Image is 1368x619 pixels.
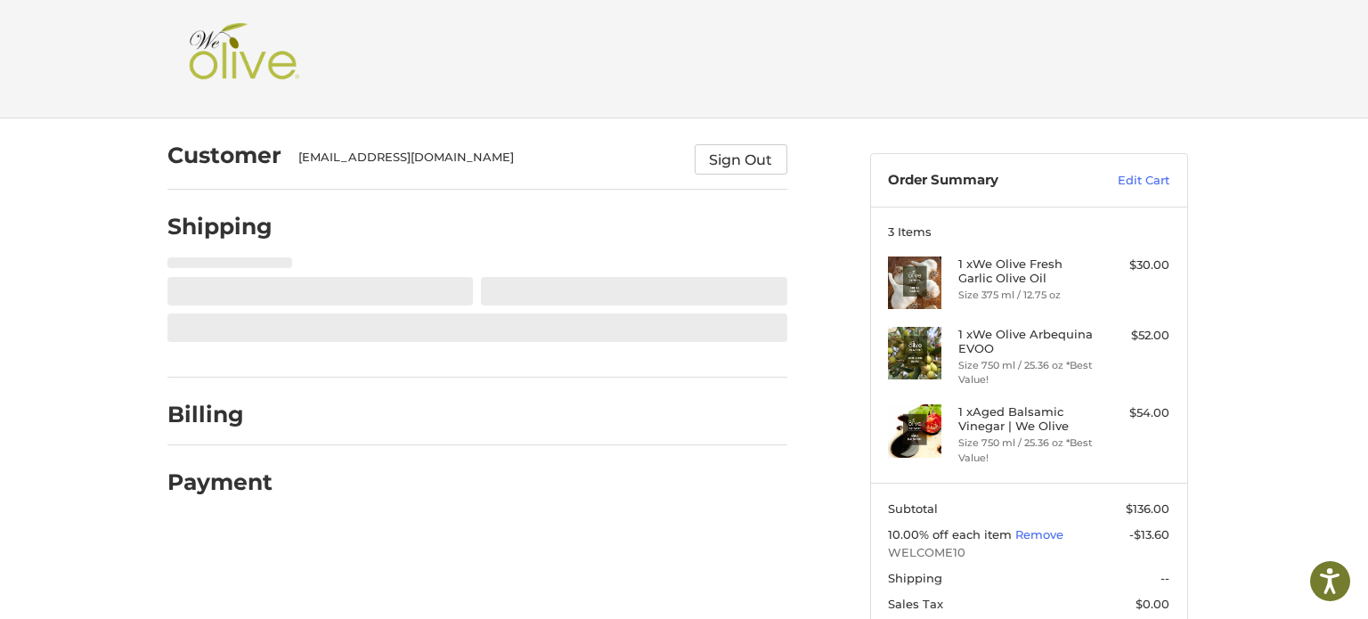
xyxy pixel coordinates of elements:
h2: Payment [167,468,273,496]
button: Sign Out [695,144,787,175]
a: Edit Cart [1079,172,1169,190]
span: -- [1160,571,1169,585]
li: Size 375 ml / 12.75 oz [958,288,1095,303]
img: Shop We Olive [184,23,304,94]
span: $0.00 [1136,597,1169,611]
span: $136.00 [1126,501,1169,516]
h4: 1 x We Olive Fresh Garlic Olive Oil [958,257,1095,286]
h4: 1 x We Olive Arbequina EVOO [958,327,1095,356]
h2: Customer [167,142,281,169]
div: [EMAIL_ADDRESS][DOMAIN_NAME] [298,149,677,175]
h3: Order Summary [888,172,1079,190]
h3: 3 Items [888,224,1169,239]
div: $52.00 [1099,327,1169,345]
a: Remove [1015,527,1063,542]
h2: Shipping [167,213,273,240]
li: Size 750 ml / 25.36 oz *Best Value! [958,358,1095,387]
span: Shipping [888,571,942,585]
span: 10.00% off each item [888,527,1015,542]
span: Subtotal [888,501,938,516]
span: Sales Tax [888,597,943,611]
div: $54.00 [1099,404,1169,422]
div: $30.00 [1099,257,1169,274]
h4: 1 x Aged Balsamic Vinegar | We Olive [958,404,1095,434]
h2: Billing [167,401,272,428]
li: Size 750 ml / 25.36 oz *Best Value! [958,436,1095,465]
span: WELCOME10 [888,544,1169,562]
span: -$13.60 [1129,527,1169,542]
